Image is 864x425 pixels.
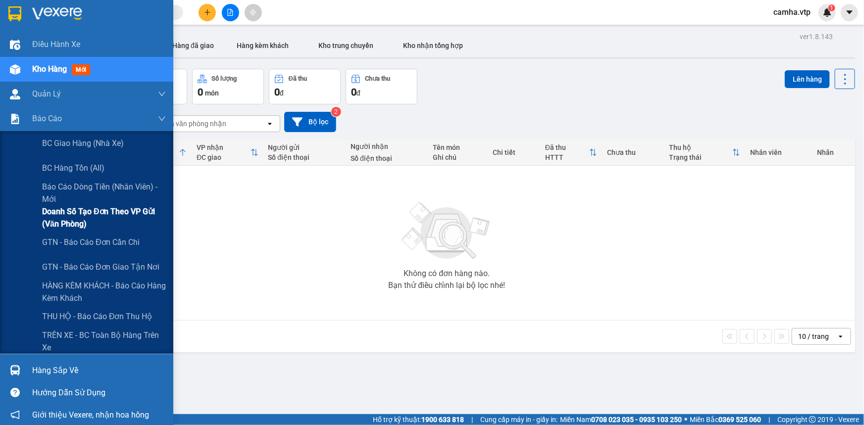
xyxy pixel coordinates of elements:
img: solution-icon [10,114,20,124]
div: Đã thu [289,75,307,82]
div: Bạn thử điều chỉnh lại bộ lọc nhé! [388,282,505,289]
span: Báo cáo [32,112,62,125]
div: HTTT [545,153,589,161]
img: logo-vxr [8,6,21,21]
span: ⚪️ [684,418,687,422]
div: Thu hộ [669,143,733,151]
div: Không có đơn hàng nào. [404,270,490,278]
div: VP nhận [197,143,250,151]
div: Chọn văn phòng nhận [158,119,226,129]
div: Trạng thái [669,153,733,161]
span: Hỗ trợ kỹ thuật: [373,414,464,425]
button: file-add [222,4,239,21]
span: GTN - Báo cáo đơn cần chi [42,236,140,248]
span: notification [10,410,20,420]
strong: 0369 525 060 [718,416,761,424]
span: Miền Nam [560,414,682,425]
span: down [158,90,166,98]
span: copyright [809,416,816,423]
div: Người nhận [351,142,423,150]
span: plus [204,9,211,16]
th: Toggle SortBy [192,140,263,166]
div: Hướng dẫn sử dụng [32,385,166,400]
th: Toggle SortBy [540,140,602,166]
span: | [768,414,770,425]
span: Điều hành xe [32,38,80,50]
button: Số lượng0món [192,69,264,104]
div: Chưa thu [607,148,659,156]
span: Kho trung chuyển [318,42,373,49]
sup: 2 [331,107,341,117]
button: Lên hàng [785,70,830,88]
sup: 1 [828,4,835,11]
button: Bộ lọc [284,112,336,132]
span: Miền Bắc [690,414,761,425]
span: aim [250,9,256,16]
div: Nhân viên [750,148,807,156]
div: ver 1.8.143 [800,31,833,42]
span: Báo cáo dòng tiền (nhân viên) - mới [42,181,166,205]
svg: open [266,120,274,128]
span: | [471,414,473,425]
div: Hàng sắp về [32,363,166,378]
span: đ [356,89,360,97]
div: Chi tiết [493,148,535,156]
span: BC giao hàng (nhà xe) [42,137,124,149]
button: caret-down [841,4,858,21]
img: warehouse-icon [10,89,20,99]
svg: open [837,332,845,340]
span: Doanh số tạo đơn theo VP gửi (văn phòng) [42,205,166,230]
th: Toggle SortBy [664,140,746,166]
span: down [158,115,166,123]
span: 0 [198,86,203,98]
span: GTN - Báo cáo đơn giao tận nơi [42,261,160,273]
span: Quản Lý [32,88,61,100]
span: THU HỘ - Báo cáo đơn thu hộ [42,310,152,323]
span: Kho nhận tổng hợp [403,42,463,49]
div: Số lượng [212,75,237,82]
button: plus [199,4,216,21]
span: camha.vtp [765,6,818,18]
span: caret-down [845,8,854,17]
span: Giới thiệu Vexere, nhận hoa hồng [32,409,149,421]
button: aim [245,4,262,21]
span: file-add [227,9,234,16]
div: ĐC giao [197,153,250,161]
div: Đã thu [545,143,589,151]
span: Kho hàng [32,64,67,74]
div: Số điện thoại [351,154,423,162]
strong: 1900 633 818 [421,416,464,424]
img: icon-new-feature [823,8,832,17]
img: warehouse-icon [10,40,20,50]
img: warehouse-icon [10,365,20,376]
span: 0 [274,86,280,98]
div: Người gửi [268,143,341,151]
strong: 0708 023 035 - 0935 103 250 [591,416,682,424]
span: 1 [830,4,833,11]
span: question-circle [10,388,20,397]
div: Ghi chú [433,153,483,161]
button: Hàng đã giao [164,34,222,57]
div: 10 / trang [798,331,829,341]
div: Nhãn [817,148,850,156]
div: Tên món [433,143,483,151]
span: HÀNG KÈM KHÁCH - Báo cáo hàng kèm khách [42,280,166,304]
span: đ [280,89,284,97]
span: BC hàng tồn (all) [42,162,104,174]
span: mới [72,64,90,75]
button: Chưa thu0đ [346,69,417,104]
span: TRÊN XE - BC toàn bộ hàng trên xe [42,329,166,354]
img: svg+xml;base64,PHN2ZyBjbGFzcz0ibGlzdC1wbHVnX19zdmciIHhtbG5zPSJodHRwOi8vd3d3LnczLm9yZy8yMDAwL3N2Zy... [397,196,496,266]
div: Chưa thu [365,75,391,82]
span: 0 [351,86,356,98]
span: món [205,89,219,97]
span: Cung cấp máy in - giấy in: [480,414,558,425]
button: Đã thu0đ [269,69,341,104]
img: warehouse-icon [10,64,20,75]
span: Hàng kèm khách [237,42,289,49]
div: Số điện thoại [268,153,341,161]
